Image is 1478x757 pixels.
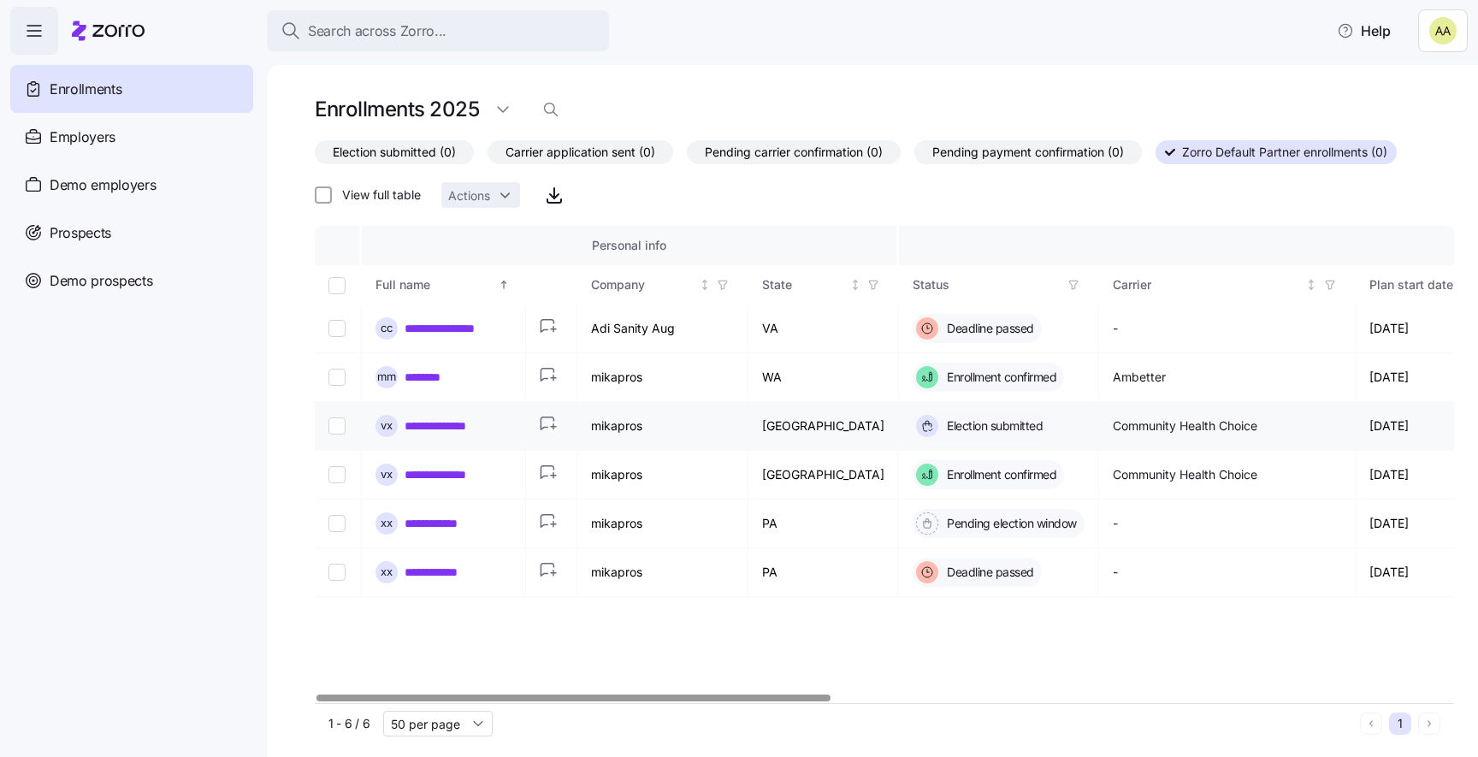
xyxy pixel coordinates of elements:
button: Actions [441,182,520,208]
span: Election submitted [942,417,1043,435]
span: Search across Zorro... [308,21,446,42]
td: mikapros [577,500,748,548]
th: StateNot sorted [748,265,899,305]
div: State [762,275,846,294]
span: Enrollments [50,79,121,100]
div: Full name [375,275,495,294]
span: - [1113,564,1118,581]
div: Not sorted [1305,279,1317,291]
span: Help [1337,21,1391,41]
span: Deadline passed [942,564,1034,581]
input: Select all records [328,277,346,294]
div: Company [591,275,695,294]
span: Carrier application sent (0) [505,141,655,163]
input: Select record 4 [328,466,346,483]
a: Prospects [10,209,253,257]
button: Next page [1418,713,1440,735]
span: Pending carrier confirmation (0) [705,141,883,163]
span: Actions [448,190,490,202]
input: Select record 1 [328,320,346,337]
span: - [1113,515,1118,532]
td: mikapros [577,451,748,500]
div: Not sorted [849,279,861,291]
input: Select record 3 [328,417,346,435]
th: CompanyNot sorted [577,265,748,305]
td: mikapros [577,548,748,597]
span: Election submitted (0) [333,141,456,163]
td: WA [748,353,899,402]
div: Status [913,275,1061,294]
button: Previous page [1360,713,1382,735]
h1: Enrollments 2025 [315,96,479,122]
span: Enrollment confirmed [942,369,1056,386]
span: - [1113,320,1118,337]
a: Employers [10,113,253,161]
span: Employers [50,127,115,148]
div: Not sorted [699,279,711,291]
span: Enrollment confirmed [942,466,1056,483]
div: Plan start date [1369,275,1453,294]
span: v x [381,420,393,431]
span: Pending election window [942,515,1077,532]
span: Community Health Choice [1113,417,1257,435]
a: Demo prospects [10,257,253,305]
span: Deadline passed [942,320,1034,337]
td: PA [748,548,899,597]
th: CarrierNot sorted [1099,265,1356,305]
th: Full nameSorted ascending [362,265,526,305]
span: m m [377,371,396,382]
span: v x [381,469,393,480]
span: x x [381,517,393,529]
div: Personal info [375,236,883,255]
img: 69dbe272839496de7880a03cd36c60c1 [1429,17,1457,44]
td: [GEOGRAPHIC_DATA] [748,402,899,451]
td: mikapros [577,353,748,402]
a: Demo employers [10,161,253,209]
span: Community Health Choice [1113,466,1257,483]
button: Help [1323,14,1404,48]
input: Select record 5 [328,515,346,532]
span: Demo prospects [50,270,153,292]
span: Zorro Default Partner enrollments (0) [1182,141,1387,163]
td: mikapros [577,402,748,451]
span: Prospects [50,222,111,244]
label: View full table [332,186,421,204]
div: Carrier [1113,275,1303,294]
span: Pending payment confirmation (0) [932,141,1124,163]
a: Enrollments [10,65,253,113]
span: 1 - 6 / 6 [328,715,369,732]
input: Select record 2 [328,369,346,386]
button: 1 [1389,713,1411,735]
td: VA [748,305,899,353]
span: c c [381,322,393,334]
span: x x [381,566,393,577]
input: Select record 6 [328,564,346,581]
span: Demo employers [50,174,157,196]
td: PA [748,500,899,548]
span: Ambetter [1113,369,1166,386]
div: Sorted ascending [498,279,510,291]
td: Adi Sanity Aug [577,305,748,353]
button: Search across Zorro... [267,10,609,51]
td: [GEOGRAPHIC_DATA] [748,451,899,500]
